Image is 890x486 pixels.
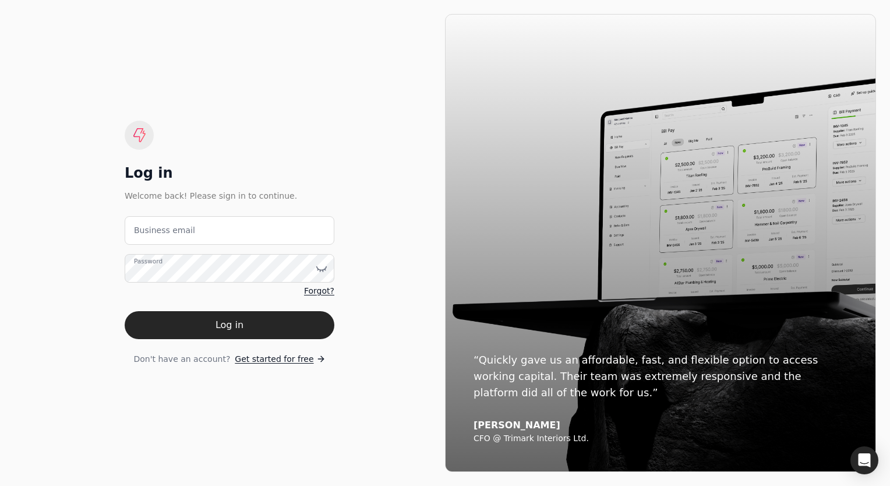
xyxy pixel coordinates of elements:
[125,189,334,202] div: Welcome back! Please sign in to continue.
[850,446,878,474] div: Open Intercom Messenger
[304,285,334,297] a: Forgot?
[125,311,334,339] button: Log in
[134,257,163,266] label: Password
[474,352,847,401] div: “Quickly gave us an affordable, fast, and flexible option to access working capital. Their team w...
[134,224,195,237] label: Business email
[125,164,334,182] div: Log in
[235,353,313,365] span: Get started for free
[133,353,230,365] span: Don't have an account?
[474,434,847,444] div: CFO @ Trimark Interiors Ltd.
[235,353,325,365] a: Get started for free
[474,420,847,431] div: [PERSON_NAME]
